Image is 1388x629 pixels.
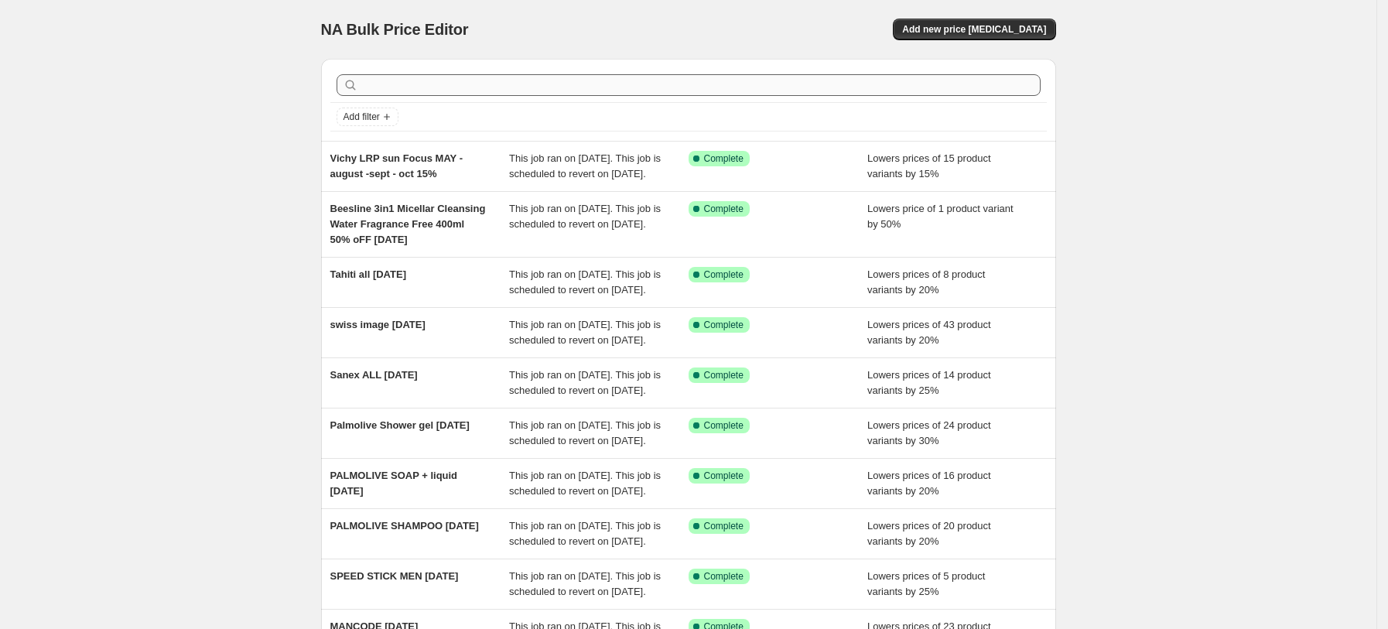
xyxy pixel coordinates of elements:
span: swiss image [DATE] [330,319,426,330]
span: Sanex ALL [DATE] [330,369,418,381]
span: Complete [704,419,744,432]
span: SPEED STICK MEN [DATE] [330,570,459,582]
span: Lowers prices of 16 product variants by 20% [867,470,991,497]
span: Complete [704,268,744,281]
span: This job ran on [DATE]. This job is scheduled to revert on [DATE]. [509,419,661,446]
span: Complete [704,203,744,215]
span: This job ran on [DATE]. This job is scheduled to revert on [DATE]. [509,520,661,547]
span: This job ran on [DATE]. This job is scheduled to revert on [DATE]. [509,152,661,179]
span: Lowers prices of 24 product variants by 30% [867,419,991,446]
span: Complete [704,369,744,381]
span: Complete [704,152,744,165]
span: Complete [704,570,744,583]
span: Lowers prices of 20 product variants by 20% [867,520,991,547]
span: Vichy LRP sun Focus MAY - august -sept - oct 15% [330,152,463,179]
span: Lowers prices of 14 product variants by 25% [867,369,991,396]
span: This job ran on [DATE]. This job is scheduled to revert on [DATE]. [509,470,661,497]
span: Complete [704,470,744,482]
span: PALMOLIVE SHAMPOO [DATE] [330,520,479,532]
button: Add filter [337,108,398,126]
span: Lowers price of 1 product variant by 50% [867,203,1014,230]
span: Palmolive Shower gel [DATE] [330,419,470,431]
span: This job ran on [DATE]. This job is scheduled to revert on [DATE]. [509,268,661,296]
span: Lowers prices of 15 product variants by 15% [867,152,991,179]
span: This job ran on [DATE]. This job is scheduled to revert on [DATE]. [509,319,661,346]
span: Complete [704,319,744,331]
span: Add filter [344,111,380,123]
span: Add new price [MEDICAL_DATA] [902,23,1046,36]
span: Beesline 3in1 Micellar Cleansing Water Fragrance Free 400ml 50% oFF [DATE] [330,203,486,245]
button: Add new price [MEDICAL_DATA] [893,19,1055,40]
span: This job ran on [DATE]. This job is scheduled to revert on [DATE]. [509,570,661,597]
span: This job ran on [DATE]. This job is scheduled to revert on [DATE]. [509,203,661,230]
span: Tahiti all [DATE] [330,268,406,280]
span: Lowers prices of 43 product variants by 20% [867,319,991,346]
span: PALMOLIVE SOAP + liquid [DATE] [330,470,458,497]
span: NA Bulk Price Editor [321,21,469,38]
span: This job ran on [DATE]. This job is scheduled to revert on [DATE]. [509,369,661,396]
span: Lowers prices of 8 product variants by 20% [867,268,985,296]
span: Lowers prices of 5 product variants by 25% [867,570,985,597]
span: Complete [704,520,744,532]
